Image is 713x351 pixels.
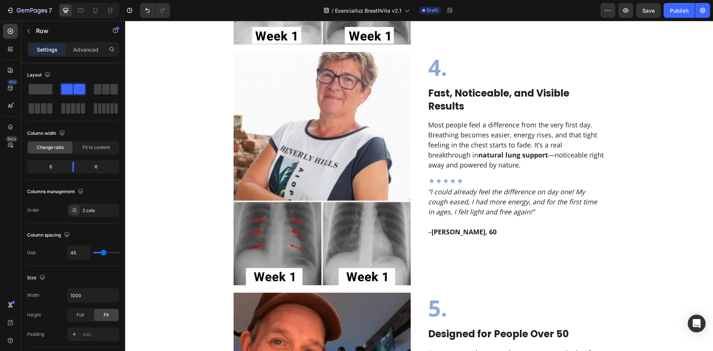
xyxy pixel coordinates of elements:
input: Auto [68,246,90,259]
span: ★★★★★ [303,156,338,165]
div: Layout [27,70,52,80]
div: Order [27,207,39,214]
div: 6 [80,162,118,172]
span: Full [76,312,84,318]
span: Save [642,7,655,14]
div: Undo/Redo [140,3,170,18]
p: Row [36,26,99,35]
div: Height [27,312,41,318]
span: Change ratio [37,144,64,151]
div: Gap [27,249,36,256]
span: Fit to content [82,144,110,151]
button: Save [636,3,661,18]
strong: 4. [303,31,322,62]
iframe: Design area [125,21,713,351]
input: Auto [68,289,119,302]
strong: 5. [303,272,322,302]
p: 7 [49,6,52,15]
div: Width [27,292,39,299]
span: Draft [427,7,438,14]
p: Advanced [73,46,98,53]
div: 450 [7,79,18,85]
div: Open Intercom Messenger [688,315,706,332]
div: 6 [29,162,66,172]
p: – [303,196,479,216]
p: Most people feel a difference from the very first day. Breathing becomes easier, energy rises, an... [303,99,479,149]
div: Column spacing [27,230,71,240]
span: / [332,7,333,14]
strong: Fast, Noticeable, and Visible Results [303,66,444,92]
p: Settings [37,46,58,53]
strong: natural lung support [353,130,423,139]
div: Size [27,273,47,283]
div: Add... [82,331,117,338]
div: Column width [27,129,66,139]
i: “I could already feel the difference on day one! My cough eased, I had more energy, and for the f... [303,166,472,195]
strong: [PERSON_NAME], 60 [306,207,371,215]
button: 7 [3,3,55,18]
strong: Designed for People Over 50 [303,306,444,320]
div: Columns management [27,187,85,197]
div: Padding [27,331,44,338]
div: Beta [6,136,18,142]
div: Publish [670,7,688,14]
div: 2 cols [82,207,117,214]
span: Esencialluz BreathVita v2.1 [335,7,401,14]
button: Publish [664,3,695,18]
span: Fit [104,312,109,318]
